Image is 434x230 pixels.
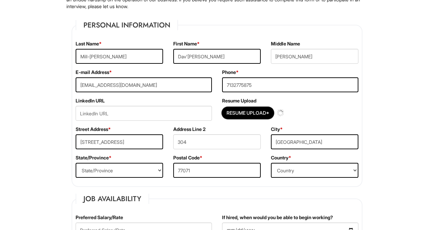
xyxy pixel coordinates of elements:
[76,106,212,121] input: LinkedIn URL
[222,214,333,221] label: If hired, when would you be able to begin working?
[271,134,358,149] input: City
[76,77,212,92] input: E-mail Address
[173,154,202,161] label: Postal Code
[76,154,112,161] label: State/Province
[76,126,111,133] label: Street Address
[222,97,256,104] label: Resume Upload
[76,163,163,178] select: State/Province
[76,194,149,204] legend: Job Availability
[222,77,358,92] input: Phone
[76,40,102,47] label: Last Name
[76,134,163,149] input: Street Address
[173,49,261,64] input: First Name
[76,97,105,104] label: LinkedIn URL
[76,69,112,76] label: E-mail Address
[76,20,178,30] legend: Personal Information
[222,107,274,119] button: Resume Upload*Resume Upload*
[76,49,163,64] input: Last Name
[173,163,261,178] input: Postal Code
[271,154,291,161] label: Country
[76,214,123,221] label: Preferred Salary/Rate
[173,134,261,149] input: Apt., Suite, Box, etc.
[173,126,205,133] label: Address Line 2
[222,69,239,76] label: Phone
[271,163,358,178] select: Country
[271,49,358,64] input: Middle Name
[173,40,200,47] label: First Name
[271,126,283,133] label: City
[277,110,284,116] img: loading.gif
[271,40,300,47] label: Middle Name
